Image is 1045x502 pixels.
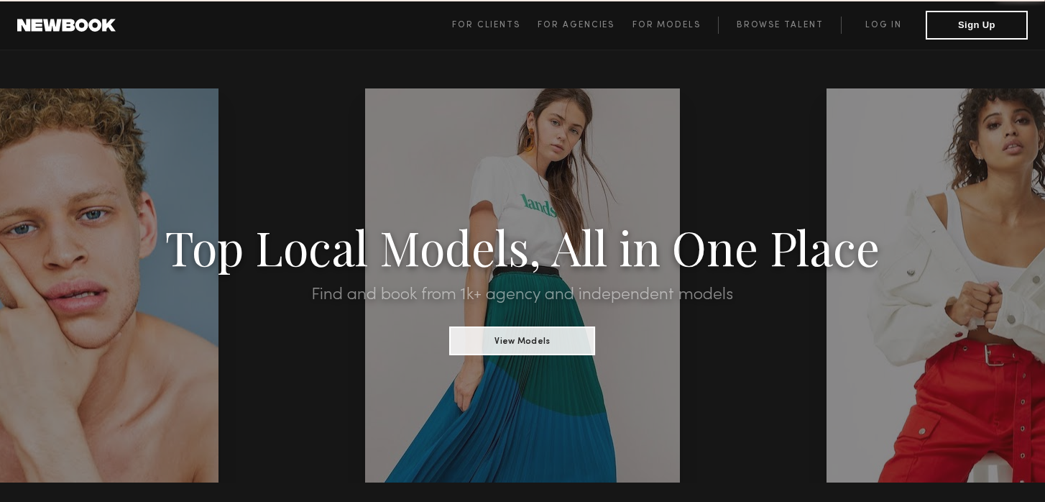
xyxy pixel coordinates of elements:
a: Log in [841,17,926,34]
span: For Models [632,21,701,29]
button: Sign Up [926,11,1028,40]
button: View Models [449,327,595,355]
span: For Agencies [538,21,614,29]
a: View Models [449,332,595,347]
h1: Top Local Models, All in One Place [78,224,967,269]
h2: Find and book from 1k+ agency and independent models [78,286,967,304]
a: For Clients [452,17,538,34]
a: Browse Talent [718,17,841,34]
a: For Models [632,17,719,34]
span: For Clients [452,21,520,29]
a: For Agencies [538,17,632,34]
